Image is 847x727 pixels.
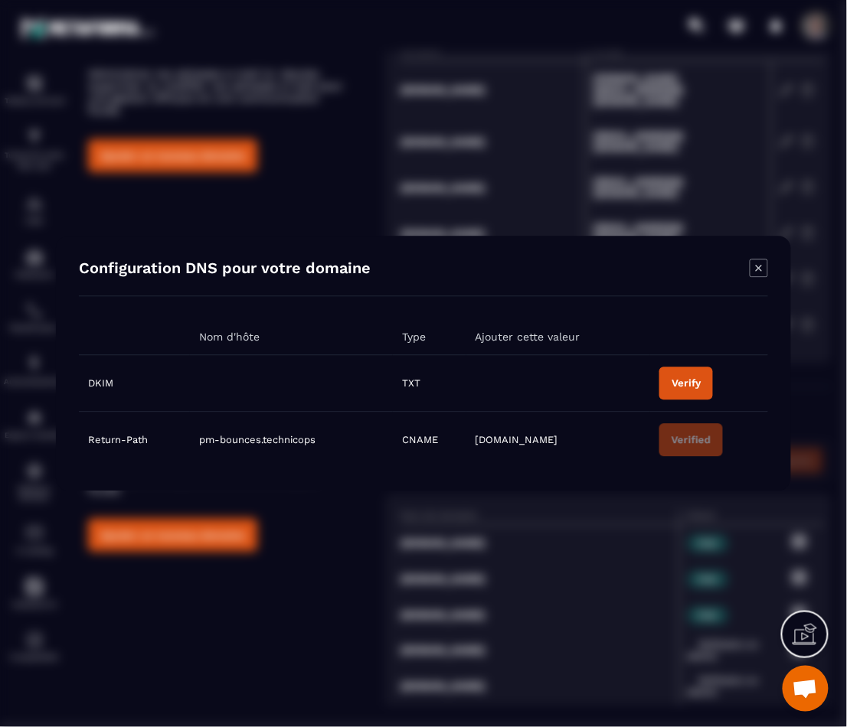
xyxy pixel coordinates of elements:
[79,259,371,281] h4: Configuration DNS pour votre domaine
[672,435,711,446] div: Verified
[79,412,190,468] td: Return-Path
[190,320,393,356] th: Nom d'hôte
[783,666,829,712] div: Ouvrir le chat
[659,367,713,400] button: Verify
[393,320,466,356] th: Type
[659,424,723,457] button: Verified
[199,435,316,446] span: pm-bounces.technicops
[393,412,466,468] td: CNAME
[672,378,701,390] div: Verify
[466,320,651,356] th: Ajouter cette valeur
[476,435,558,446] span: [DOMAIN_NAME]
[393,355,466,412] td: TXT
[79,355,190,412] td: DKIM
